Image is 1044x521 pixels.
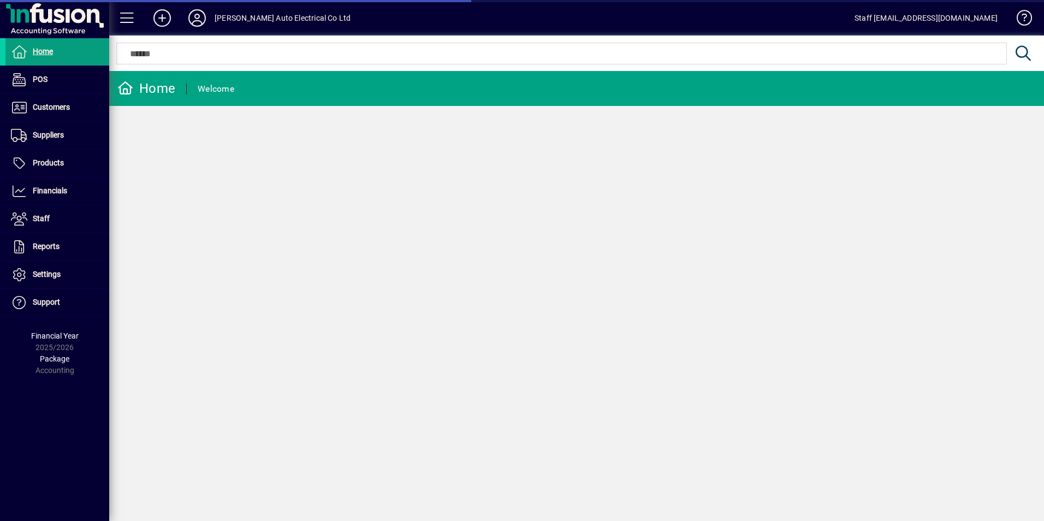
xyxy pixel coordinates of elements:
[5,66,109,93] a: POS
[5,150,109,177] a: Products
[33,270,61,279] span: Settings
[5,122,109,149] a: Suppliers
[5,205,109,233] a: Staff
[33,103,70,111] span: Customers
[5,94,109,121] a: Customers
[5,289,109,316] a: Support
[5,233,109,260] a: Reports
[198,80,234,98] div: Welcome
[33,158,64,167] span: Products
[33,298,60,306] span: Support
[1009,2,1030,38] a: Knowledge Base
[5,177,109,205] a: Financials
[33,47,53,56] span: Home
[33,242,60,251] span: Reports
[855,9,998,27] div: Staff [EMAIL_ADDRESS][DOMAIN_NAME]
[40,354,69,363] span: Package
[117,80,175,97] div: Home
[215,9,351,27] div: [PERSON_NAME] Auto Electrical Co Ltd
[180,8,215,28] button: Profile
[33,214,50,223] span: Staff
[33,186,67,195] span: Financials
[33,131,64,139] span: Suppliers
[145,8,180,28] button: Add
[31,331,79,340] span: Financial Year
[33,75,48,84] span: POS
[5,261,109,288] a: Settings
